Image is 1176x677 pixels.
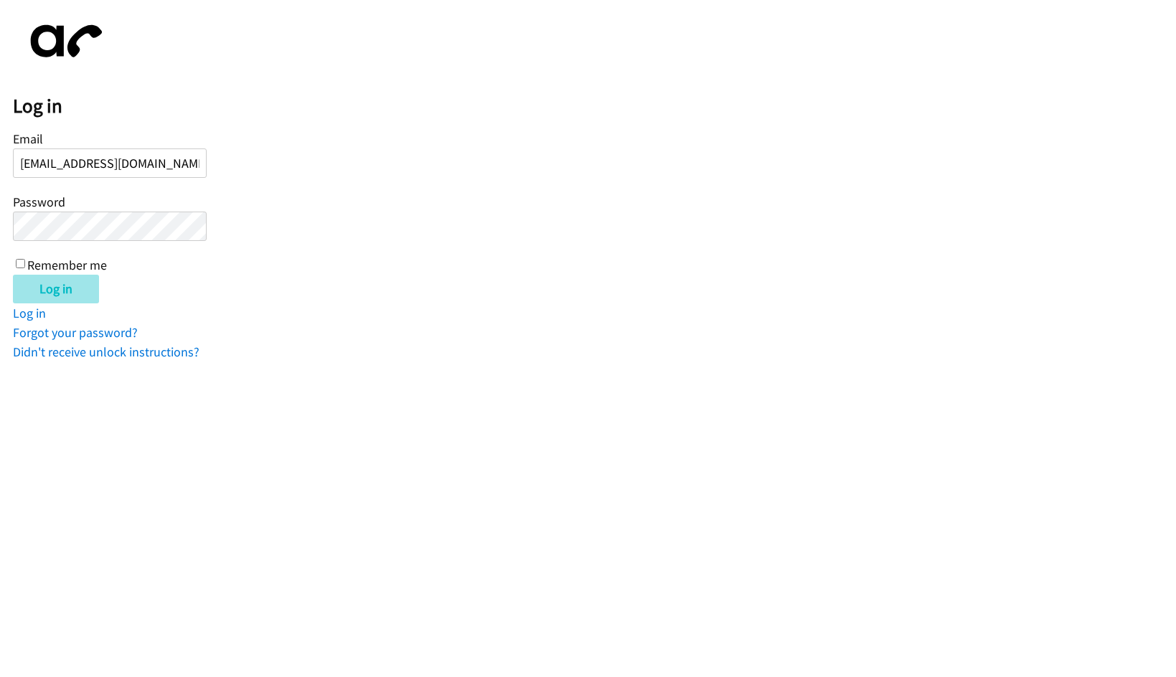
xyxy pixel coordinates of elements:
[13,194,65,210] label: Password
[13,275,99,303] input: Log in
[13,305,46,321] a: Log in
[13,344,199,360] a: Didn't receive unlock instructions?
[13,324,138,341] a: Forgot your password?
[13,94,1176,118] h2: Log in
[27,257,107,273] label: Remember me
[13,131,43,147] label: Email
[13,13,113,70] img: aphone-8a226864a2ddd6a5e75d1ebefc011f4aa8f32683c2d82f3fb0802fe031f96514.svg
